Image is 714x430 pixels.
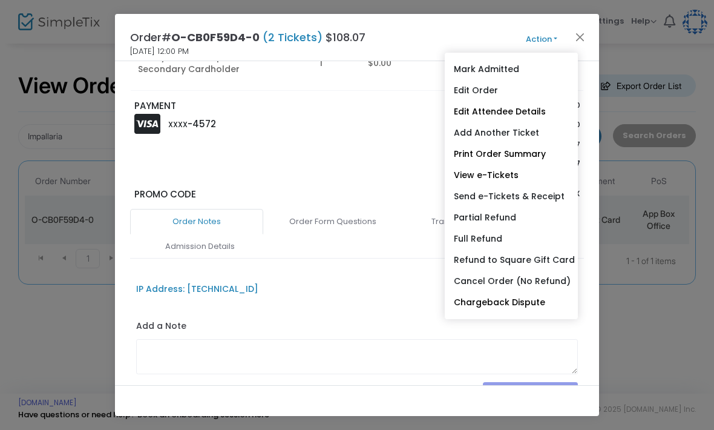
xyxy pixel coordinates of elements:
a: Chargeback Dispute [445,292,578,313]
label: Add a Note [136,320,186,336]
a: Transaction Details [402,209,535,234]
a: Print Order Summary [445,144,578,165]
a: View e-Tickets [445,165,578,186]
a: Full Refund [445,228,578,250]
p: Service Fee Total [420,119,523,131]
a: Add Another Ticket [445,122,578,144]
p: Sub total [420,99,523,111]
span: -4572 [188,117,216,130]
a: Order Form Questions [266,209,399,234]
a: Refund to Square Gift Card [445,250,578,271]
button: Close [572,29,588,45]
td: Family Membership Section: Secondary Cardholder [131,36,312,91]
span: (2 Tickets) [260,30,326,45]
a: Send e-Tickets & Receipt [445,186,578,207]
span: [DATE] 12:00 PM [130,45,189,58]
div: IP Address: [TECHNICAL_ID] [136,283,258,296]
p: Order Total [420,158,523,172]
a: Partial Refund [445,207,578,228]
a: Order Notes [130,209,263,234]
span: O-CB0F59D4-0 [171,30,260,45]
td: $0.00 [361,36,476,91]
a: Mark Admitted [445,59,578,80]
span: XXXX [168,119,188,130]
td: 1 [312,36,361,91]
h4: Order# $108.07 [130,29,365,45]
p: Tax Total [420,139,523,151]
button: Action [505,33,578,46]
a: Cancel Order (No Refund) [445,271,578,292]
p: PAYMENT [134,99,352,113]
a: Edit Attendee Details [445,101,578,122]
a: Admission Details [133,234,266,259]
a: Edit Order [445,80,578,101]
p: Promo Code [134,188,352,202]
div: ADD3TIX [357,188,586,210]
